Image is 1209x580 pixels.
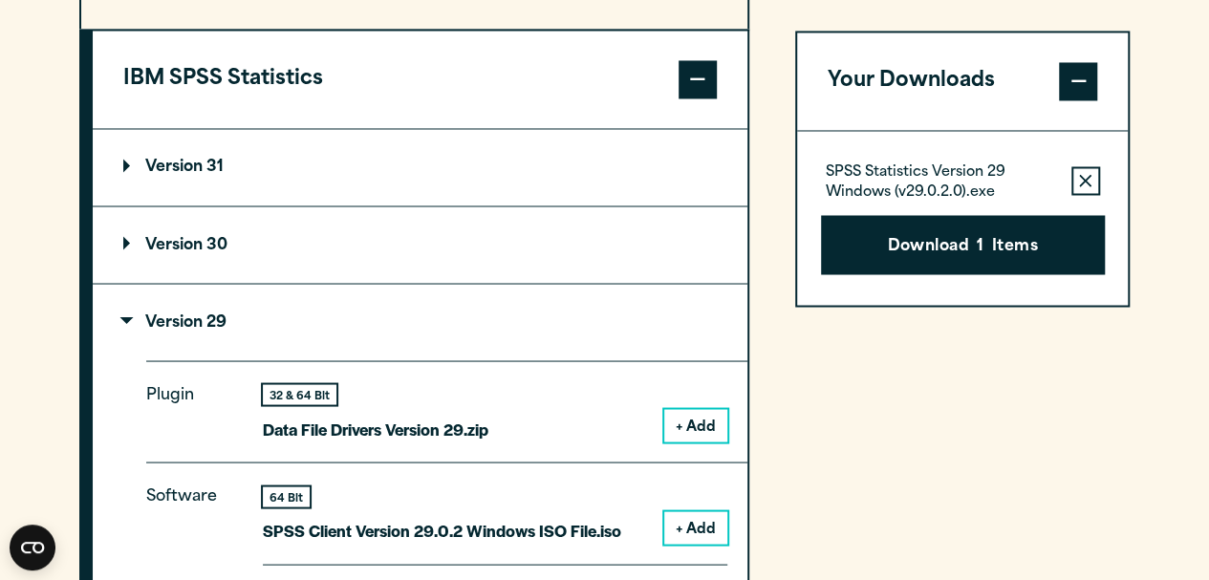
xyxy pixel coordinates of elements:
[93,284,747,360] summary: Version 29
[123,160,224,175] p: Version 31
[263,486,310,506] div: 64 Bit
[123,237,227,252] p: Version 30
[123,314,227,330] p: Version 29
[93,206,747,283] summary: Version 30
[664,409,727,441] button: + Add
[821,215,1105,274] button: Download1Items
[797,32,1129,130] button: Your Downloads
[93,129,747,205] summary: Version 31
[10,525,55,570] button: Open CMP widget
[263,384,336,404] div: 32 & 64 Bit
[797,130,1129,305] div: Your Downloads
[826,163,1056,202] p: SPSS Statistics Version 29 Windows (v29.0.2.0).exe
[263,516,621,544] p: SPSS Client Version 29.0.2 Windows ISO File.iso
[664,511,727,544] button: + Add
[263,415,488,442] p: Data File Drivers Version 29.zip
[146,381,232,427] p: Plugin
[93,31,747,128] button: IBM SPSS Statistics
[977,234,983,259] span: 1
